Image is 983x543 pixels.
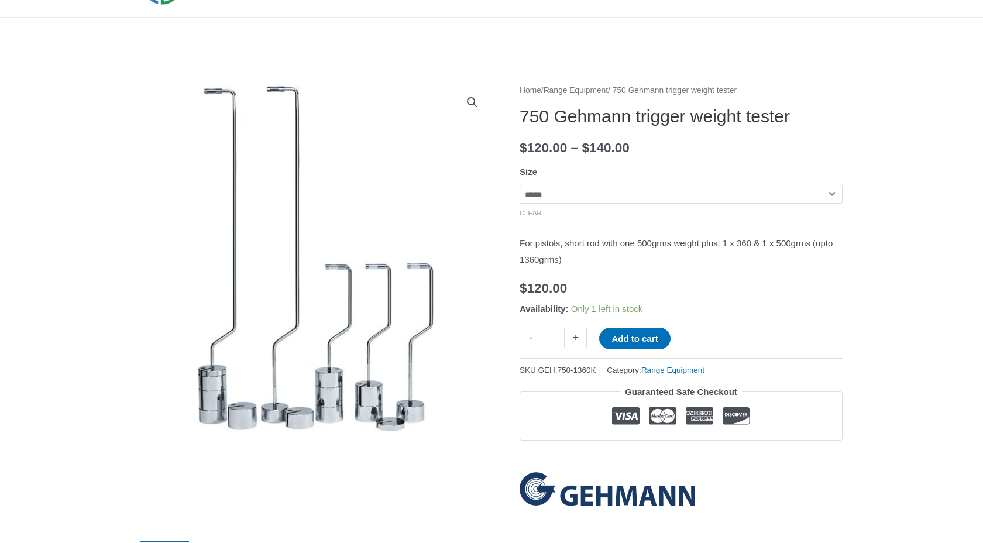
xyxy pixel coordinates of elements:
[520,140,567,155] bdi: 120.00
[542,328,565,348] input: Product quantity
[520,209,542,216] a: Clear options
[571,140,579,155] span: –
[520,328,542,348] a: -
[520,363,596,377] span: SKU:
[520,83,843,98] nav: Breadcrumb
[582,140,629,155] bdi: 140.00
[520,106,843,127] h1: 750 Gehmann trigger weight tester
[520,140,527,155] span: $
[582,140,589,155] span: $
[520,235,843,268] p: For pistols, short rod with one 500grms weight plus: 1 x 360 & 1 x 500grms (upto 1360grms)
[462,92,483,113] a: View full-screen image gallery
[520,304,569,314] span: Availability:
[620,384,742,400] legend: Guaranteed Safe Checkout
[599,328,670,349] button: Add to cart
[520,449,843,463] iframe: Customer reviews powered by Trustpilot
[520,281,567,295] bdi: 120.00
[538,366,596,374] span: GEH.750-1360K
[520,167,537,177] label: Size
[520,86,541,95] a: Home
[607,363,704,377] span: Category:
[140,83,491,434] img: 750-1000k-1_1920x1920
[520,281,527,295] span: $
[571,304,643,314] span: Only 1 left in stock
[520,472,695,506] a: Gehmann
[544,86,608,95] a: Range Equipment
[641,366,704,374] a: Range Equipment
[565,328,587,348] a: +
